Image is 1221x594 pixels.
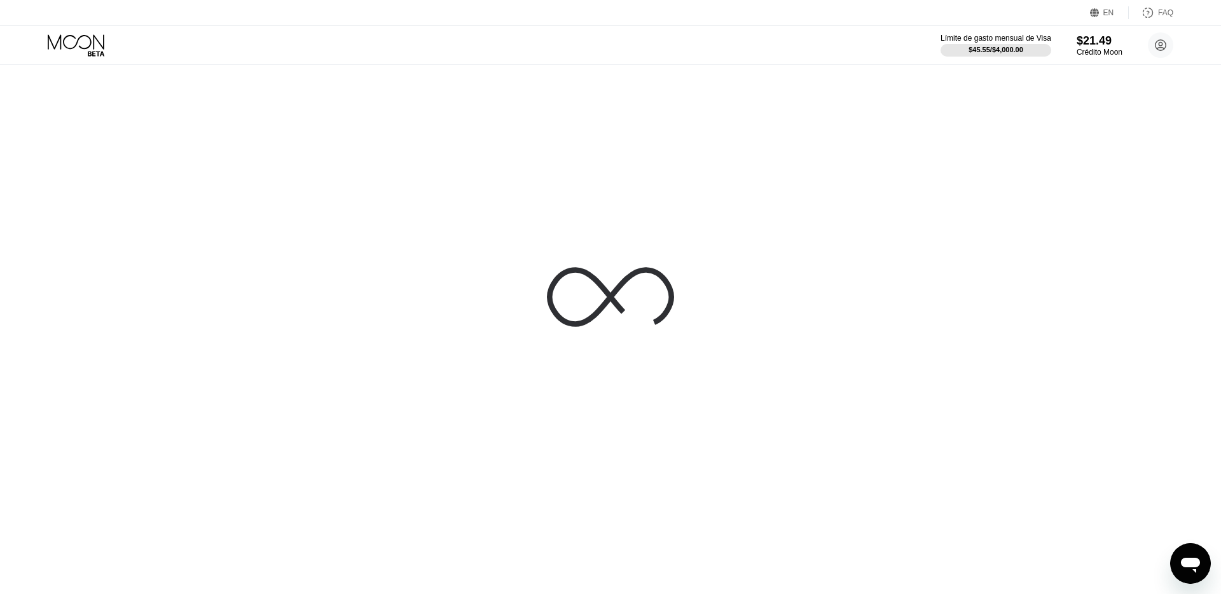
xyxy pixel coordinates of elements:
div: Crédito Moon [1077,48,1122,57]
div: $21.49Crédito Moon [1077,34,1122,57]
iframe: Botón para iniciar la ventana de mensajería [1170,543,1211,584]
div: $21.49 [1077,34,1122,48]
div: EN [1103,8,1114,17]
div: $45.55 / $4,000.00 [969,46,1023,53]
div: FAQ [1129,6,1173,19]
div: EN [1090,6,1129,19]
div: FAQ [1158,8,1173,17]
div: Límite de gasto mensual de Visa [941,34,1051,43]
div: Límite de gasto mensual de Visa$45.55/$4,000.00 [941,34,1051,57]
